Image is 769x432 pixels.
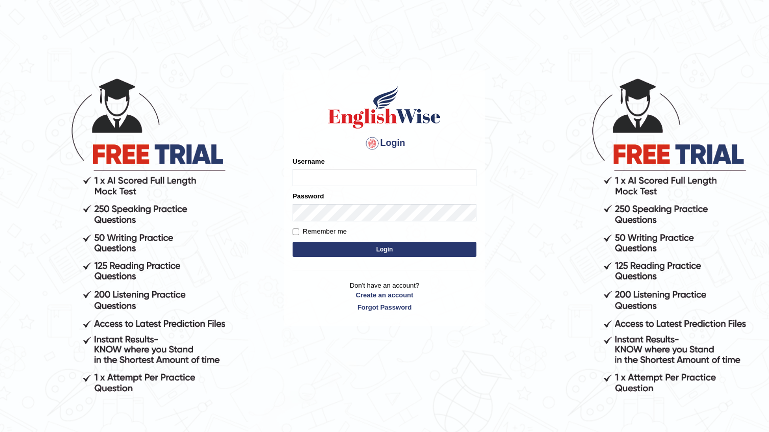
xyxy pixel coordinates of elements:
img: Logo of English Wise sign in for intelligent practice with AI [326,84,443,130]
label: Password [293,191,324,201]
input: Remember me [293,228,299,235]
label: Username [293,157,325,166]
a: Create an account [293,290,476,300]
label: Remember me [293,226,347,237]
a: Forgot Password [293,302,476,312]
button: Login [293,242,476,257]
h4: Login [293,135,476,151]
p: Don't have an account? [293,281,476,312]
